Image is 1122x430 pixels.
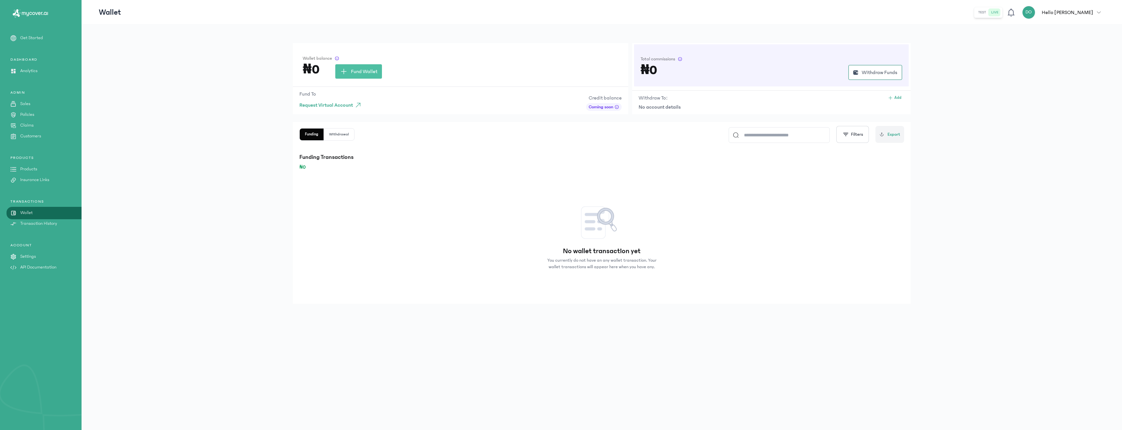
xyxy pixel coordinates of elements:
[20,166,37,173] p: Products
[887,131,900,138] span: Export
[20,177,49,183] p: Insurance Links
[20,111,34,118] p: Policies
[300,129,324,140] button: Funding
[894,95,902,100] span: Add
[589,104,613,110] span: Coming soon
[20,133,41,140] p: Customers
[20,68,38,74] p: Analytics
[1042,8,1093,16] p: Hello [PERSON_NAME]
[299,153,904,162] p: Funding Transactions
[299,163,904,171] p: ₦0
[303,55,332,62] span: Wallet balance
[20,100,30,107] p: Sales
[99,7,121,18] p: Wallet
[324,129,354,140] button: Withdrawal
[20,220,57,227] p: Transaction History
[641,65,658,75] h3: ₦0
[862,69,897,76] span: Withdraw Funds
[20,209,33,216] p: Wallet
[836,126,869,143] button: Filters
[563,247,641,256] p: No wallet transaction yet
[299,99,365,111] button: Request Virtual Account
[20,35,43,41] p: Get Started
[20,253,36,260] p: Settings
[20,122,34,129] p: Claims
[639,103,883,111] p: No account details
[299,101,353,109] span: Request Virtual Account
[989,8,1001,16] button: live
[545,257,659,270] p: You currently do not have an any wallet transaction. Your wallet transactions will appear here wh...
[1022,6,1035,19] div: DO
[848,65,902,80] button: Withdraw Funds
[303,64,320,75] h3: ₦0
[299,90,365,98] p: Fund To
[351,68,377,75] span: Fund Wallet
[875,126,904,143] button: Export
[639,94,668,102] p: Withdraw To:
[20,264,56,271] p: API Documentation
[885,94,904,102] button: Add
[976,8,989,16] button: test
[335,64,382,79] button: Fund Wallet
[641,56,675,62] span: Total commissions
[1022,6,1105,19] button: DOHello [PERSON_NAME]
[586,94,622,102] p: Credit balance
